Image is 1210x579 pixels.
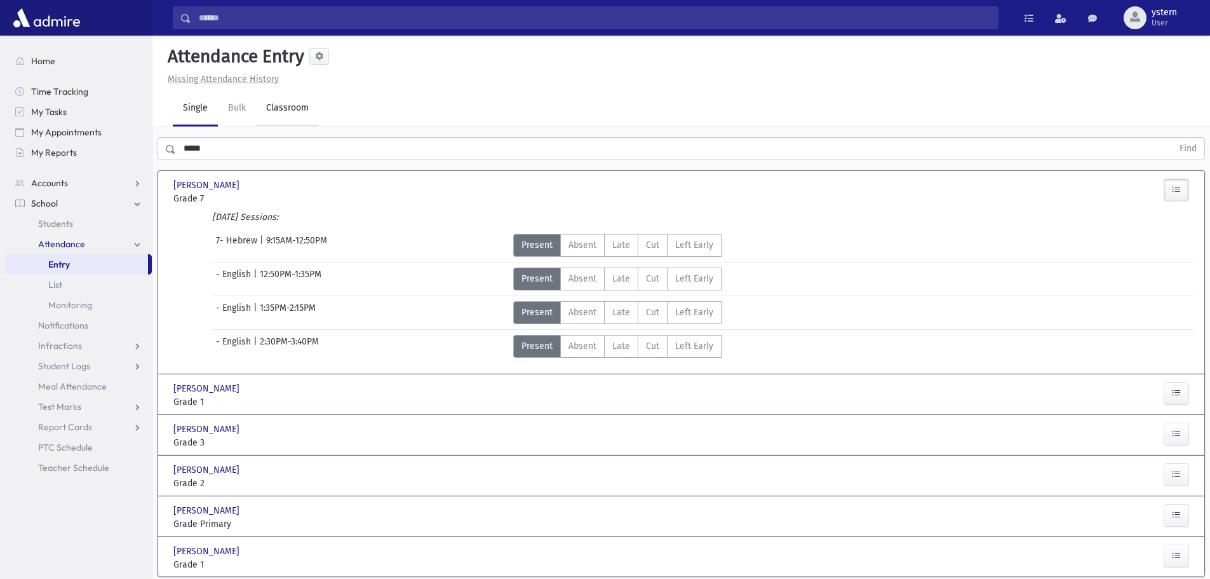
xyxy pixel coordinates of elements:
span: | [253,335,260,358]
a: My Appointments [5,122,152,142]
span: - English [216,268,253,290]
span: | [253,301,260,324]
a: Entry [5,254,148,275]
span: | [253,268,260,290]
span: Entry [48,259,70,270]
img: AdmirePro [10,5,83,31]
input: Search [191,6,998,29]
a: Single [173,91,218,126]
a: Missing Attendance History [163,74,279,85]
span: 7- Hebrew [216,234,260,257]
button: Find [1172,138,1204,160]
span: [PERSON_NAME] [173,463,242,477]
a: Teacher Schedule [5,458,152,478]
span: Left Early [675,306,713,319]
a: Test Marks [5,397,152,417]
a: Students [5,214,152,234]
span: Meal Attendance [38,381,107,392]
a: Classroom [256,91,319,126]
div: AttTypes [513,268,722,290]
span: Grade 3 [173,436,332,449]
a: Notifications [5,315,152,336]
span: Grade 7 [173,192,332,205]
span: Students [38,218,73,229]
span: [PERSON_NAME] [173,382,242,395]
a: List [5,275,152,295]
span: PTC Schedule [38,442,93,453]
span: [PERSON_NAME] [173,179,242,192]
span: Present [521,238,553,252]
span: Student Logs [38,360,90,372]
i: [DATE] Sessions: [212,212,278,222]
span: Home [31,55,55,67]
a: My Tasks [5,102,152,122]
span: Teacher Schedule [38,462,109,473]
span: Late [612,339,630,353]
a: PTC Schedule [5,437,152,458]
a: Home [5,51,152,71]
span: Late [612,306,630,319]
span: Monitoring [48,299,92,311]
span: Absent [568,272,596,285]
a: Infractions [5,336,152,356]
span: Cut [646,238,659,252]
span: List [48,279,62,290]
span: [PERSON_NAME] [173,545,242,558]
span: Left Early [675,272,713,285]
span: Time Tracking [31,86,88,97]
span: | [260,234,266,257]
span: Grade Primary [173,517,332,531]
span: 1:35PM-2:15PM [260,301,316,324]
span: Test Marks [38,401,81,412]
span: Cut [646,272,659,285]
a: Accounts [5,173,152,193]
u: Missing Attendance History [168,74,279,85]
a: My Reports [5,142,152,163]
a: School [5,193,152,214]
span: User [1152,18,1177,28]
span: - English [216,301,253,324]
span: Left Early [675,238,713,252]
a: Report Cards [5,417,152,437]
div: AttTypes [513,335,722,358]
div: AttTypes [513,234,722,257]
span: Absent [568,339,596,353]
span: Attendance [38,238,85,250]
a: Student Logs [5,356,152,376]
span: Grade 1 [173,558,332,571]
a: Time Tracking [5,81,152,102]
span: Present [521,272,553,285]
span: - English [216,335,253,358]
span: Grade 2 [173,477,332,490]
span: Infractions [38,340,82,351]
span: Late [612,272,630,285]
a: Monitoring [5,295,152,315]
span: My Tasks [31,106,67,118]
span: School [31,198,58,209]
span: [PERSON_NAME] [173,423,242,436]
span: Late [612,238,630,252]
span: Notifications [38,320,88,331]
span: 9:15AM-12:50PM [266,234,327,257]
span: Absent [568,238,596,252]
span: Present [521,306,553,319]
span: 12:50PM-1:35PM [260,268,321,290]
span: Cut [646,306,659,319]
span: Report Cards [38,421,92,433]
span: Absent [568,306,596,319]
span: Left Early [675,339,713,353]
a: Meal Attendance [5,376,152,397]
span: 2:30PM-3:40PM [260,335,319,358]
div: AttTypes [513,301,722,324]
span: ystern [1152,8,1177,18]
span: My Reports [31,147,77,158]
span: Accounts [31,177,68,189]
a: Bulk [218,91,256,126]
span: My Appointments [31,126,102,138]
span: Grade 1 [173,395,332,409]
h5: Attendance Entry [163,46,304,67]
span: Cut [646,339,659,353]
a: Attendance [5,234,152,254]
span: Present [521,339,553,353]
span: [PERSON_NAME] [173,504,242,517]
